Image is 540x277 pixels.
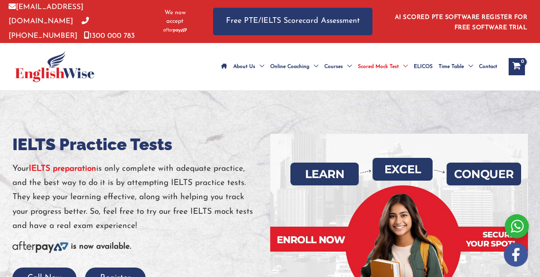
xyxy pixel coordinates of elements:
[159,9,192,26] span: We now accept
[414,52,433,82] span: ELICOS
[9,18,89,39] a: [PHONE_NUMBER]
[476,52,500,82] a: Contact
[464,52,473,82] span: Menu Toggle
[163,28,187,33] img: Afterpay-Logo
[436,52,476,82] a: Time TableMenu Toggle
[390,7,531,35] aside: Header Widget 1
[233,52,255,82] span: About Us
[324,52,343,82] span: Courses
[395,14,528,31] a: AI SCORED PTE SOFTWARE REGISTER FOR FREE SOFTWARE TRIAL
[9,3,83,25] a: [EMAIL_ADDRESS][DOMAIN_NAME]
[343,52,352,82] span: Menu Toggle
[439,52,464,82] span: Time Table
[12,162,270,233] p: Your is only complete with adequate practice, and the best way to do it is by attempting IELTS pr...
[309,52,318,82] span: Menu Toggle
[213,8,372,35] a: Free PTE/IELTS Scorecard Assessment
[71,243,131,251] b: is now available.
[355,52,411,82] a: Scored Mock TestMenu Toggle
[399,52,408,82] span: Menu Toggle
[230,52,267,82] a: About UsMenu Toggle
[218,52,500,82] nav: Site Navigation: Main Menu
[504,243,528,267] img: white-facebook.png
[358,52,399,82] span: Scored Mock Test
[411,52,436,82] a: ELICOS
[12,134,270,155] h1: IELTS Practice Tests
[270,52,309,82] span: Online Coaching
[12,241,68,253] img: Afterpay-Logo
[15,51,95,82] img: cropped-ew-logo
[84,32,135,40] a: 1300 000 783
[321,52,355,82] a: CoursesMenu Toggle
[255,52,264,82] span: Menu Toggle
[29,165,96,173] a: IELTS preparation
[267,52,321,82] a: Online CoachingMenu Toggle
[509,58,525,75] a: View Shopping Cart, empty
[479,52,497,82] span: Contact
